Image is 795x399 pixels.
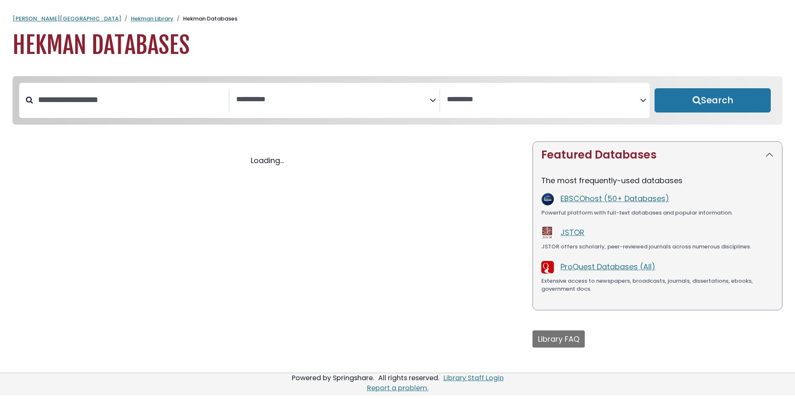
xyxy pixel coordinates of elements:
a: [PERSON_NAME][GEOGRAPHIC_DATA] [13,15,121,23]
h1: Hekman Databases [13,31,782,59]
button: Submit for Search Results [655,88,771,113]
div: Loading... [13,155,522,166]
a: EBSCOhost (50+ Databases) [561,193,669,204]
div: All rights reserved. [377,373,441,383]
div: Extensive access to newspapers, broadcasts, journals, dissertations, ebooks, government docs. [541,277,774,293]
button: Featured Databases [533,142,782,168]
div: Powerful platform with full-text databases and popular information. [541,209,774,217]
li: Hekman Databases [173,15,237,23]
a: Library Staff Login [443,373,504,383]
textarea: Search [236,95,429,104]
a: ProQuest Databases (All) [561,261,655,272]
a: Hekman Library [131,15,173,23]
a: Report a problem. [367,383,428,393]
div: Powered by Springshare. [290,373,375,383]
a: JSTOR [561,227,584,238]
nav: breadcrumb [13,15,782,23]
nav: Search filters [13,76,782,125]
button: Library FAQ [533,330,585,348]
input: Search database by title or keyword [33,93,229,107]
div: JSTOR offers scholarly, peer-reviewed journals across numerous disciplines. [541,243,774,251]
textarea: Search [447,95,640,104]
p: The most frequently-used databases [541,175,774,186]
